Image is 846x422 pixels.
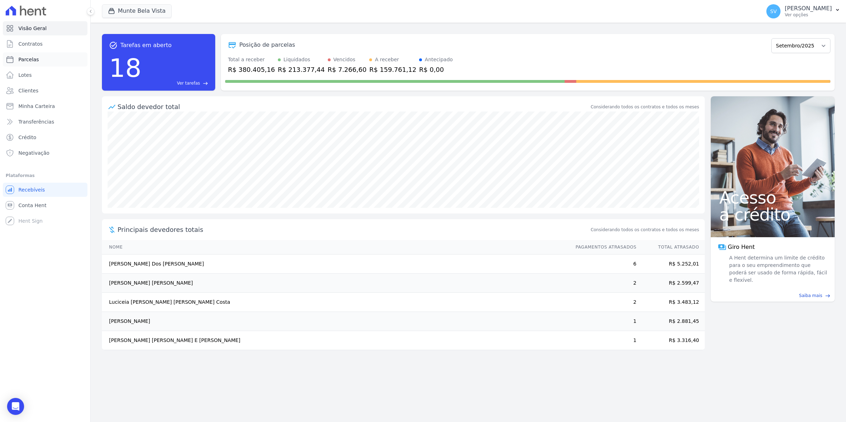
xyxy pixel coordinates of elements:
[18,40,42,47] span: Contratos
[375,56,399,63] div: A receber
[18,134,36,141] span: Crédito
[569,331,637,350] td: 1
[785,5,832,12] p: [PERSON_NAME]
[569,240,637,255] th: Pagamentos Atrasados
[102,293,569,312] td: Luciceia [PERSON_NAME] [PERSON_NAME] Costa
[637,293,705,312] td: R$ 3.483,12
[7,398,24,415] div: Open Intercom Messenger
[3,68,87,82] a: Lotes
[18,72,32,79] span: Lotes
[109,41,118,50] span: task_alt
[425,56,453,63] div: Antecipado
[328,65,367,74] div: R$ 7.266,60
[203,81,208,86] span: east
[278,65,325,74] div: R$ 213.377,44
[18,149,50,156] span: Negativação
[102,312,569,331] td: [PERSON_NAME]
[102,255,569,274] td: [PERSON_NAME] Dos [PERSON_NAME]
[3,198,87,212] a: Conta Hent
[333,56,355,63] div: Vencidos
[3,37,87,51] a: Contratos
[3,84,87,98] a: Clientes
[144,80,208,86] a: Ver tarefas east
[369,65,416,74] div: R$ 159.761,12
[637,274,705,293] td: R$ 2.599,47
[799,292,822,299] span: Saiba mais
[825,293,830,298] span: east
[591,104,699,110] div: Considerando todos os contratos e todos os meses
[120,41,172,50] span: Tarefas em aberto
[18,103,55,110] span: Minha Carteira
[18,87,38,94] span: Clientes
[118,225,589,234] span: Principais devedores totais
[569,255,637,274] td: 6
[3,130,87,144] a: Crédito
[18,118,54,125] span: Transferências
[419,65,453,74] div: R$ 0,00
[591,227,699,233] span: Considerando todos os contratos e todos os meses
[102,331,569,350] td: [PERSON_NAME] [PERSON_NAME] E [PERSON_NAME]
[228,65,275,74] div: R$ 380.405,16
[719,206,826,223] span: a crédito
[177,80,200,86] span: Ver tarefas
[102,274,569,293] td: [PERSON_NAME] [PERSON_NAME]
[637,240,705,255] th: Total Atrasado
[637,331,705,350] td: R$ 3.316,40
[785,12,832,18] p: Ver opções
[18,202,46,209] span: Conta Hent
[728,243,755,251] span: Giro Hent
[239,41,295,49] div: Posição de parcelas
[18,56,39,63] span: Parcelas
[3,115,87,129] a: Transferências
[637,255,705,274] td: R$ 5.252,01
[109,50,142,86] div: 18
[102,4,172,18] button: Munte Bela Vista
[3,146,87,160] a: Negativação
[761,1,846,21] button: SV [PERSON_NAME] Ver opções
[18,25,47,32] span: Visão Geral
[637,312,705,331] td: R$ 2.881,45
[719,189,826,206] span: Acesso
[228,56,275,63] div: Total a receber
[569,293,637,312] td: 2
[569,312,637,331] td: 1
[569,274,637,293] td: 2
[728,254,828,284] span: A Hent determina um limite de crédito para o seu empreendimento que poderá ser usado de forma ráp...
[118,102,589,112] div: Saldo devedor total
[3,52,87,67] a: Parcelas
[102,240,569,255] th: Nome
[3,99,87,113] a: Minha Carteira
[6,171,85,180] div: Plataformas
[284,56,310,63] div: Liquidados
[18,186,45,193] span: Recebíveis
[3,21,87,35] a: Visão Geral
[3,183,87,197] a: Recebíveis
[715,292,830,299] a: Saiba mais east
[770,9,777,14] span: SV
